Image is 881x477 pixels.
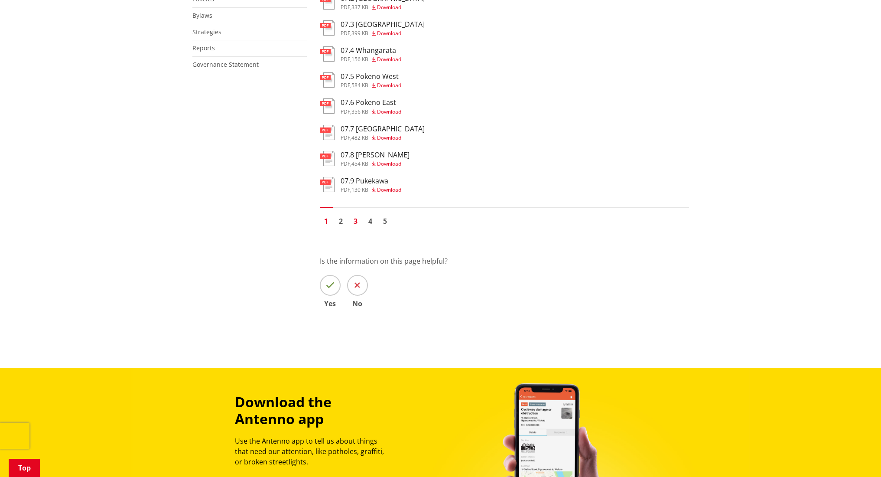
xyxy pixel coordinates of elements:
a: Reports [192,44,215,52]
span: 482 KB [351,134,368,141]
h3: 07.8 [PERSON_NAME] [341,151,410,159]
span: 584 KB [351,82,368,89]
a: 07.4 Whangarata pdf,156 KB Download [320,46,401,62]
a: Strategies [192,28,221,36]
div: , [341,31,425,36]
img: document-pdf.svg [320,151,335,166]
h3: 07.5 Pokeno West [341,72,401,81]
h3: 07.3 [GEOGRAPHIC_DATA] [341,20,425,29]
span: pdf [341,3,350,11]
div: , [341,109,401,114]
span: pdf [341,186,350,193]
a: Go to page 3 [349,215,362,228]
a: Page 1 [320,215,333,228]
span: 156 KB [351,56,368,63]
div: , [341,187,401,193]
span: Download [377,108,401,115]
img: document-pdf.svg [320,125,335,140]
span: Yes [320,300,341,307]
div: , [341,5,425,10]
img: document-pdf.svg [320,98,335,114]
a: 07.5 Pokeno West pdf,584 KB Download [320,72,401,88]
span: pdf [341,29,350,37]
h3: 07.4 Whangarata [341,46,401,55]
a: 07.9 Pukekawa pdf,130 KB Download [320,177,401,193]
a: 07.7 [GEOGRAPHIC_DATA] pdf,482 KB Download [320,125,425,140]
div: , [341,83,401,88]
p: Use the Antenno app to tell us about things that need our attention, like potholes, graffiti, or ... [235,436,392,467]
h3: 07.9 Pukekawa [341,177,401,185]
span: 337 KB [351,3,368,11]
a: 07.3 [GEOGRAPHIC_DATA] pdf,399 KB Download [320,20,425,36]
span: pdf [341,160,350,167]
span: 130 KB [351,186,368,193]
span: Download [377,3,401,11]
a: Top [9,459,40,477]
span: Download [377,29,401,37]
span: pdf [341,134,350,141]
a: 07.6 Pokeno East pdf,356 KB Download [320,98,401,114]
span: Download [377,134,401,141]
a: Go to page 4 [364,215,377,228]
h3: Download the Antenno app [235,394,392,427]
div: , [341,161,410,167]
span: pdf [341,108,350,115]
span: 356 KB [351,108,368,115]
a: Bylaws [192,11,212,20]
span: pdf [341,56,350,63]
div: , [341,135,425,140]
span: 399 KB [351,29,368,37]
span: 454 KB [351,160,368,167]
a: Go to page 2 [335,215,348,228]
span: No [347,300,368,307]
a: Governance Statement [192,60,259,69]
img: document-pdf.svg [320,177,335,192]
img: document-pdf.svg [320,72,335,88]
span: Download [377,82,401,89]
a: 07.8 [PERSON_NAME] pdf,454 KB Download [320,151,410,167]
span: Download [377,186,401,193]
nav: Pagination [320,207,689,230]
span: pdf [341,82,350,89]
h3: 07.6 Pokeno East [341,98,401,107]
span: Download [377,160,401,167]
iframe: Messenger Launcher [841,441,872,472]
h3: 07.7 [GEOGRAPHIC_DATA] [341,125,425,133]
span: Download [377,56,401,63]
a: Go to page 5 [379,215,392,228]
p: Is the information on this page helpful? [320,256,689,266]
div: , [341,57,401,62]
img: document-pdf.svg [320,20,335,36]
img: document-pdf.svg [320,46,335,62]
